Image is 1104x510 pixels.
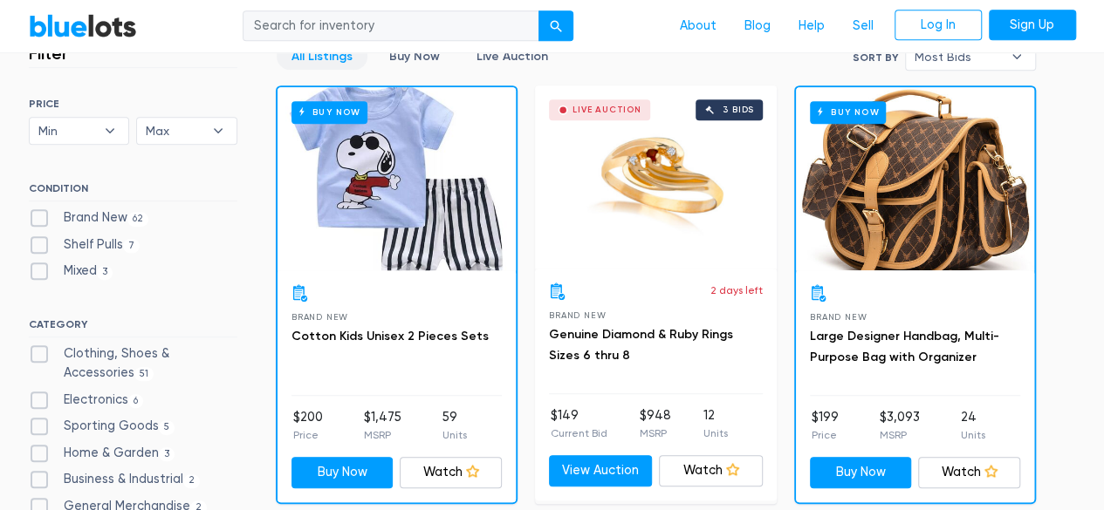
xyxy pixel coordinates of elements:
b: ▾ [998,44,1035,70]
li: $199 [812,408,839,443]
p: Units [961,427,985,443]
li: $3,093 [880,408,920,443]
label: Shelf Pulls [29,235,141,255]
a: Log In [895,10,982,41]
li: $948 [640,406,671,441]
span: Brand New [549,310,606,320]
a: About [666,10,730,43]
h3: Filter [29,43,68,64]
p: Units [442,427,467,443]
a: All Listings [277,43,367,70]
p: Price [812,427,839,443]
a: Buy Now [278,87,516,270]
span: 6 [128,394,144,408]
label: Mixed [29,262,113,281]
input: Search for inventory [243,10,539,42]
a: Buy Now [374,43,455,70]
h6: PRICE [29,98,237,110]
a: Buy Now [796,87,1034,270]
p: Current Bid [551,425,607,441]
span: Brand New [291,312,348,322]
a: View Auction [549,455,653,486]
a: Sign Up [989,10,1076,41]
div: Live Auction [573,105,641,114]
li: 24 [961,408,985,443]
span: Most Bids [915,44,1002,70]
p: Price [293,427,323,443]
span: 5 [159,420,175,434]
span: 3 [97,266,113,280]
p: Units [703,425,728,441]
a: Buy Now [810,457,912,488]
h6: CONDITION [29,182,237,201]
b: ▾ [92,118,128,144]
span: 2 [183,474,201,488]
span: 3 [159,447,175,461]
span: Max [146,118,203,144]
a: Buy Now [291,457,394,488]
a: Live Auction 3 bids [535,85,777,269]
span: 51 [134,367,154,381]
label: Business & Industrial [29,470,201,489]
p: MSRP [640,425,671,441]
a: Live Auction [462,43,563,70]
li: $1,475 [364,408,401,443]
label: Sort By [853,50,898,65]
a: Help [785,10,839,43]
span: 7 [123,239,141,253]
li: $200 [293,408,323,443]
label: Sporting Goods [29,417,175,436]
li: 59 [442,408,467,443]
a: Large Designer Handbag, Multi-Purpose Bag with Organizer [810,329,999,364]
a: Blog [730,10,785,43]
b: ▾ [200,118,237,144]
a: Watch [400,457,502,488]
h6: Buy Now [291,101,367,123]
li: 12 [703,406,728,441]
span: Brand New [810,312,867,322]
p: 2 days left [710,282,763,298]
h6: Buy Now [810,101,886,123]
label: Home & Garden [29,444,175,463]
li: $149 [551,406,607,441]
a: Genuine Diamond & Ruby Rings Sizes 6 thru 8 [549,327,733,363]
a: Watch [918,457,1020,488]
label: Electronics [29,391,144,410]
a: Watch [659,455,763,486]
span: 62 [127,212,149,226]
label: Brand New [29,208,149,228]
a: Cotton Kids Unisex 2 Pieces Sets [291,329,489,343]
a: Sell [839,10,888,43]
a: BlueLots [29,13,137,38]
span: Min [38,118,96,144]
div: 3 bids [723,105,754,114]
p: MSRP [364,427,401,443]
p: MSRP [880,427,920,443]
label: Clothing, Shoes & Accessories [29,344,237,382]
h6: CATEGORY [29,318,237,337]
